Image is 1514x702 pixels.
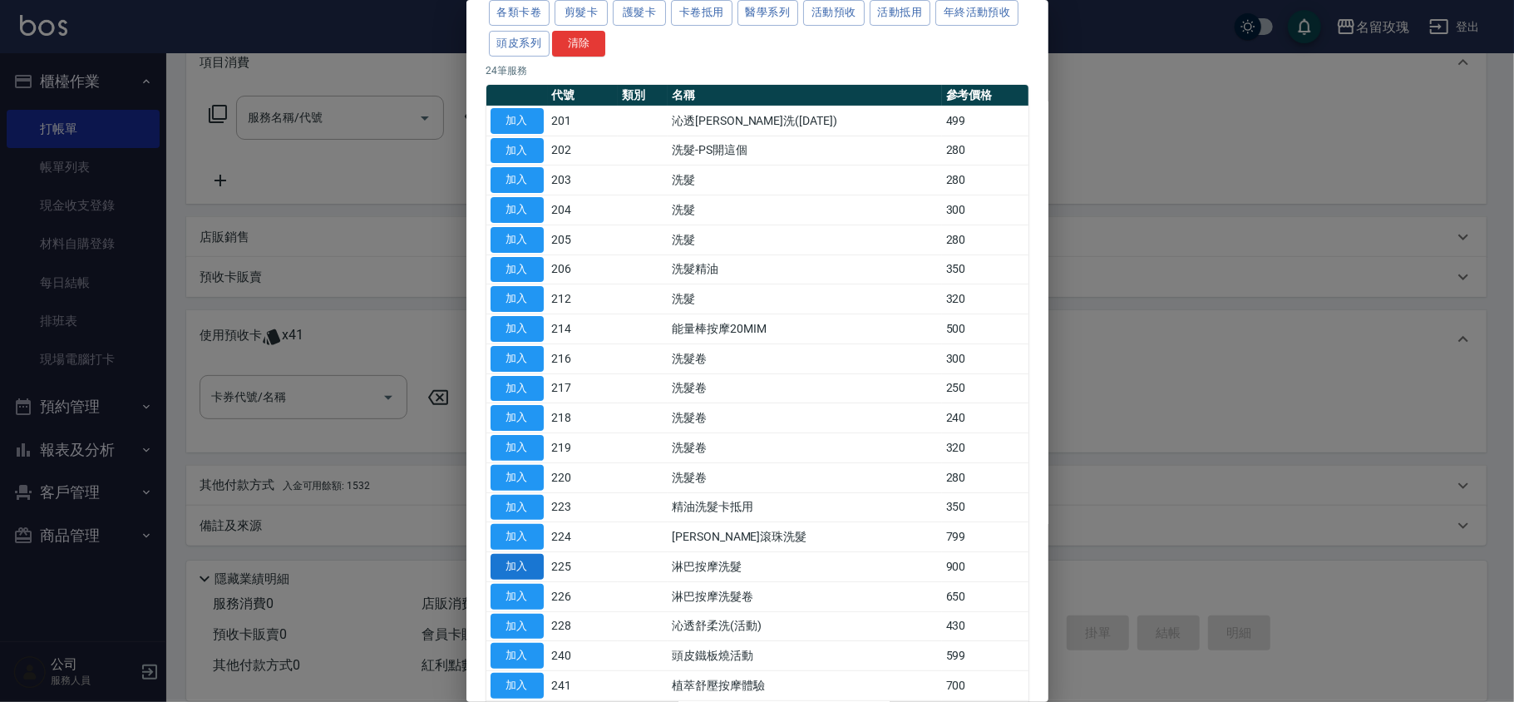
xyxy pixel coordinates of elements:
td: 洗髮 [668,195,942,225]
td: 洗髮卷 [668,344,942,373]
td: 223 [548,492,619,522]
td: 350 [942,492,1028,522]
button: 加入 [491,495,544,521]
td: 241 [548,671,619,701]
td: 799 [942,522,1028,552]
td: 225 [548,552,619,582]
button: 加入 [491,346,544,372]
td: 240 [942,403,1028,433]
td: 350 [942,255,1028,284]
td: 植萃舒壓按摩體驗 [668,671,942,701]
button: 加入 [491,673,544,699]
td: 650 [942,581,1028,611]
td: 320 [942,284,1028,314]
td: 頭皮鐵板燒活動 [668,641,942,671]
button: 加入 [491,405,544,431]
td: 206 [548,255,619,284]
th: 代號 [548,85,619,106]
button: 加入 [491,643,544,669]
td: 201 [548,106,619,136]
button: 加入 [491,316,544,342]
td: 300 [942,195,1028,225]
td: 900 [942,552,1028,582]
td: 216 [548,344,619,373]
td: 洗髮 [668,166,942,195]
td: 499 [942,106,1028,136]
td: 599 [942,641,1028,671]
td: 430 [942,611,1028,641]
td: 淋巴按摩洗髮 [668,552,942,582]
td: 500 [942,314,1028,344]
td: 洗髮-PS開這個 [668,136,942,166]
td: 203 [548,166,619,195]
td: 320 [942,433,1028,463]
button: 加入 [491,524,544,550]
td: 洗髮卷 [668,433,942,463]
button: 加入 [491,376,544,402]
button: 加入 [491,108,544,134]
td: 202 [548,136,619,166]
td: 212 [548,284,619,314]
td: 280 [942,166,1028,195]
td: 300 [942,344,1028,373]
td: 洗髮 [668,284,942,314]
button: 加入 [491,257,544,283]
td: 沁透舒柔洗(活動) [668,611,942,641]
td: 214 [548,314,619,344]
button: 加入 [491,138,544,164]
td: 240 [548,641,619,671]
td: 洗髮卷 [668,373,942,403]
button: 清除 [552,31,605,57]
td: 228 [548,611,619,641]
td: 沁透[PERSON_NAME]洗([DATE]) [668,106,942,136]
button: 加入 [491,197,544,223]
th: 參考價格 [942,85,1028,106]
button: 加入 [491,554,544,580]
button: 加入 [491,465,544,491]
td: 280 [942,225,1028,255]
td: 280 [942,462,1028,492]
td: 能量棒按摩20MIM [668,314,942,344]
button: 加入 [491,614,544,640]
td: 精油洗髮卡抵用 [668,492,942,522]
td: 洗髮精油 [668,255,942,284]
td: 218 [548,403,619,433]
td: [PERSON_NAME]滾珠洗髮 [668,522,942,552]
td: 280 [942,136,1028,166]
td: 205 [548,225,619,255]
button: 加入 [491,227,544,253]
td: 219 [548,433,619,463]
button: 加入 [491,584,544,610]
th: 名稱 [668,85,942,106]
td: 洗髮卷 [668,403,942,433]
td: 洗髮卷 [668,462,942,492]
td: 淋巴按摩洗髮卷 [668,581,942,611]
td: 226 [548,581,619,611]
td: 204 [548,195,619,225]
button: 加入 [491,435,544,461]
td: 224 [548,522,619,552]
p: 24 筆服務 [486,63,1028,78]
td: 217 [548,373,619,403]
td: 洗髮 [668,225,942,255]
td: 220 [548,462,619,492]
td: 250 [942,373,1028,403]
button: 加入 [491,286,544,312]
button: 頭皮系列 [489,31,550,57]
th: 類別 [618,85,668,106]
td: 700 [942,671,1028,701]
button: 加入 [491,167,544,193]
